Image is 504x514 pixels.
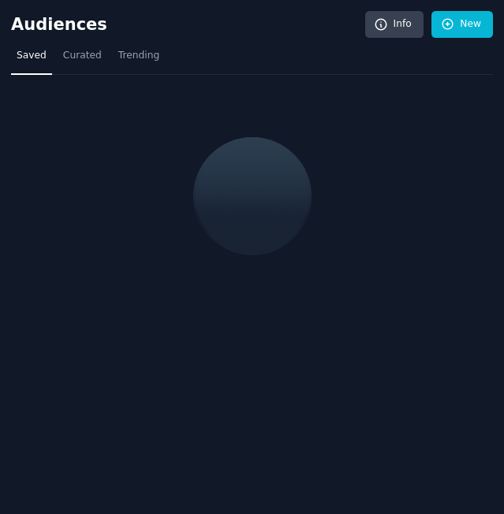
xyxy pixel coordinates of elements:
[365,11,424,38] a: Info
[431,11,493,38] a: New
[17,49,47,63] span: Saved
[58,43,107,76] a: Curated
[113,43,165,76] a: Trending
[11,15,365,35] h2: Audiences
[118,49,159,63] span: Trending
[11,43,52,76] a: Saved
[63,49,102,63] span: Curated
